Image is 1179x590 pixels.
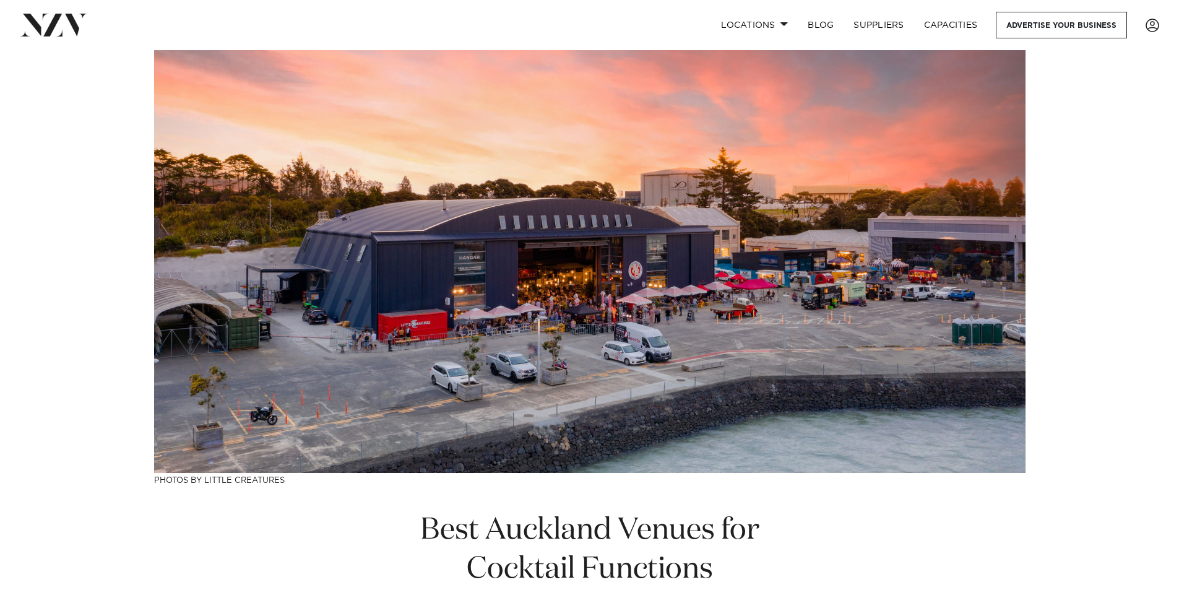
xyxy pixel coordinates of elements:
[378,511,801,589] h1: Best Auckland Venues for Cocktail Functions
[711,12,798,38] a: Locations
[154,50,1026,473] img: Best Auckland Venues for Cocktail Functions
[798,12,844,38] a: BLOG
[154,473,1026,486] h3: Photos by Little Creatures
[996,12,1127,38] a: Advertise your business
[914,12,988,38] a: Capacities
[844,12,913,38] a: SUPPLIERS
[20,14,87,36] img: nzv-logo.png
